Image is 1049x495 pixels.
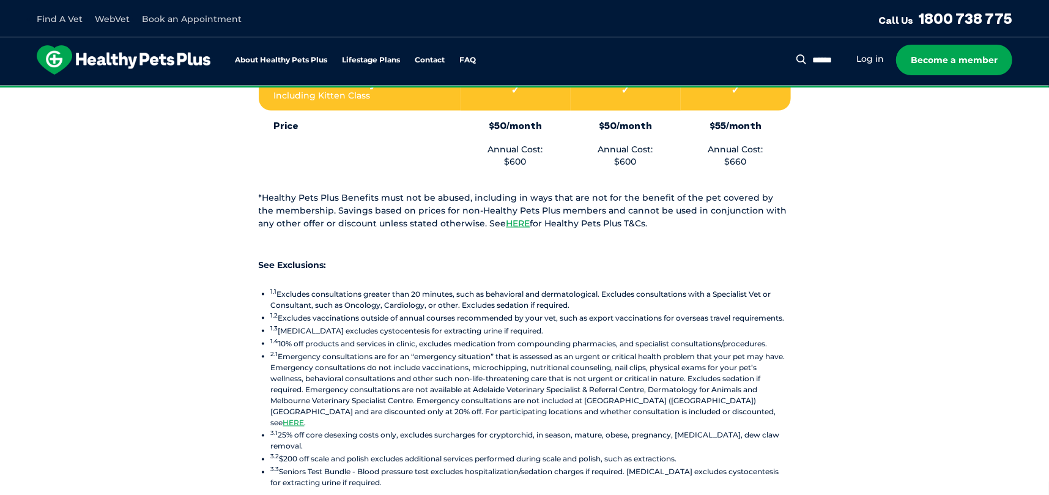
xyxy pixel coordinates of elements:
strong: See Exclusions: [259,259,327,270]
p: *Healthy Pets Plus Benefits must not be abused, including in ways that are not for the benefit of... [259,192,791,230]
span: Proactive, preventative wellness program designed to keep your pet healthier and happier for longer [296,86,753,97]
sup: 1.4 [271,337,279,345]
li: Excludes consultations greater than 20 minutes, such as behavioral and dermatological. Excludes c... [271,287,791,311]
a: WebVet [95,13,130,24]
sup: 3.1 [271,429,278,437]
sup: 2.1 [271,350,278,358]
li: 25% off core desexing costs only, excludes surcharges for cryptorchid, in season, mature, obese, ... [271,428,791,452]
strong: $50/month [476,120,555,132]
strong: ✓ [476,83,555,97]
td: Including Kitten Class [259,69,461,111]
strong: ✓ [696,83,776,97]
li: Excludes vaccinations outside of annual courses recommended by your vet, such as export vaccinati... [271,311,791,324]
strong: ✓ [586,83,665,97]
a: HERE [283,418,305,427]
img: hpp-logo [37,45,210,75]
p: Annual Cost: $660 [696,120,776,168]
a: FAQ [459,56,476,64]
sup: 3.3 [271,466,280,474]
a: Call Us1800 738 775 [878,9,1012,28]
a: Contact [415,56,445,64]
strong: $50/month [586,120,665,132]
li: $200 off scale and polish excludes additional services performed during scale and polish, such as... [271,452,791,465]
sup: 3.2 [271,453,280,461]
strong: $55/month [696,120,776,132]
li: Emergency consultations are for an “emergency situation” that is assessed as an urgent or critica... [271,349,791,428]
strong: Price [274,120,445,132]
a: About Healthy Pets Plus [235,56,327,64]
p: Annual Cost: $600 [476,120,555,168]
sup: 1.3 [271,324,278,332]
a: Log in [856,53,884,65]
li: [MEDICAL_DATA] excludes cystocentesis for extracting urine if required. [271,324,791,337]
li: 10% off products and services in clinic, excludes medication from compounding pharmacies, and spe... [271,337,791,349]
a: Become a member [896,45,1012,75]
a: Lifestage Plans [342,56,400,64]
span: Call Us [878,14,913,26]
button: Search [794,53,809,65]
p: Annual Cost: $600 [586,120,665,168]
a: HERE [506,218,530,229]
sup: 1.1 [271,288,277,296]
a: Book an Appointment [142,13,242,24]
li: Seniors Test Bundle - Blood pressure test excludes hospitalization/sedation charges if required. ... [271,465,791,489]
a: Find A Vet [37,13,83,24]
sup: 1.2 [271,311,278,319]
